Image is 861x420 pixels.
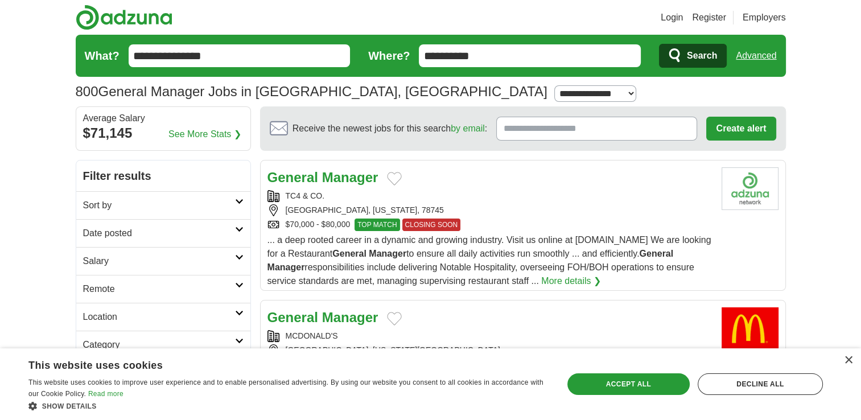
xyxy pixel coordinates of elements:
[28,400,547,411] div: Show details
[692,11,726,24] a: Register
[368,47,410,64] label: Where?
[267,219,712,231] div: $70,000 - $80,000
[83,310,235,324] h2: Location
[76,84,547,99] h1: General Manager Jobs in [GEOGRAPHIC_DATA], [GEOGRAPHIC_DATA]
[687,44,717,67] span: Search
[76,5,172,30] img: Adzuna logo
[76,247,250,275] a: Salary
[267,262,305,272] strong: Manager
[706,117,776,141] button: Create alert
[83,282,235,296] h2: Remote
[267,235,711,286] span: ... a deep rooted career in a dynamic and growing industry. Visit us online at [DOMAIN_NAME] We a...
[85,47,120,64] label: What?
[451,123,485,133] a: by email
[76,331,250,359] a: Category
[83,114,244,123] div: Average Salary
[76,191,250,219] a: Sort by
[567,373,690,395] div: Accept all
[639,249,673,258] strong: General
[722,167,778,210] img: Company logo
[286,331,338,340] a: MCDONALD'S
[267,310,318,325] strong: General
[76,303,250,331] a: Location
[267,170,378,185] a: General Manager
[88,390,123,398] a: Read more, opens a new window
[28,355,519,372] div: This website uses cookies
[661,11,683,24] a: Login
[267,190,712,202] div: TC4 & CO.
[332,249,366,258] strong: General
[83,254,235,268] h2: Salary
[293,122,487,135] span: Receive the newest jobs for this search :
[659,44,727,68] button: Search
[736,44,776,67] a: Advanced
[76,81,98,102] span: 800
[722,307,778,350] img: McDonald's logo
[844,356,852,365] div: Close
[267,204,712,216] div: [GEOGRAPHIC_DATA], [US_STATE], 78745
[83,199,235,212] h2: Sort by
[743,11,786,24] a: Employers
[83,123,244,143] div: $71,145
[369,249,406,258] strong: Manager
[267,170,318,185] strong: General
[42,402,97,410] span: Show details
[83,338,235,352] h2: Category
[267,344,712,356] div: [GEOGRAPHIC_DATA], [US_STATE][GEOGRAPHIC_DATA]
[402,219,461,231] span: CLOSING SOON
[541,274,601,288] a: More details ❯
[76,160,250,191] h2: Filter results
[322,170,378,185] strong: Manager
[698,373,823,395] div: Decline all
[28,378,543,398] span: This website uses cookies to improve user experience and to enable personalised advertising. By u...
[76,219,250,247] a: Date posted
[355,219,399,231] span: TOP MATCH
[83,227,235,240] h2: Date posted
[76,275,250,303] a: Remote
[322,310,378,325] strong: Manager
[168,127,241,141] a: See More Stats ❯
[267,310,378,325] a: General Manager
[387,312,402,326] button: Add to favorite jobs
[387,172,402,186] button: Add to favorite jobs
